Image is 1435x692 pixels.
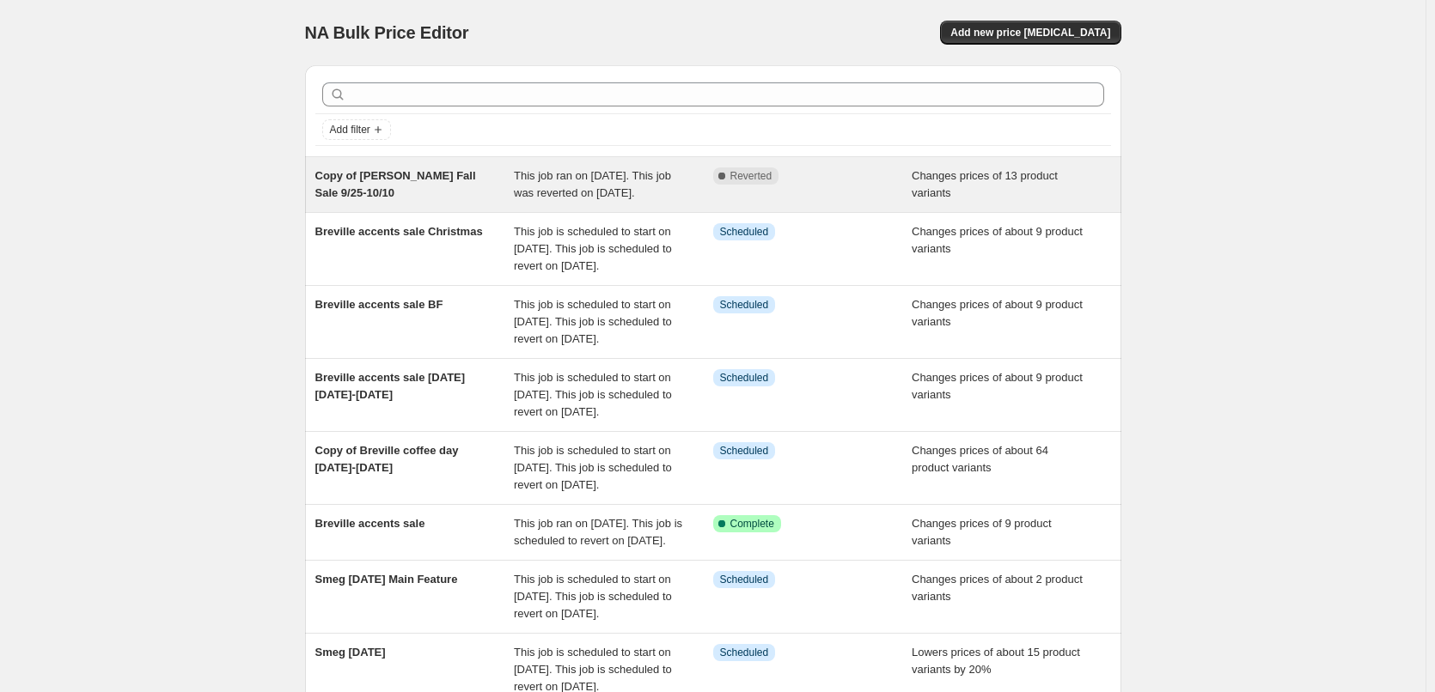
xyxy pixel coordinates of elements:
[912,169,1058,199] span: Changes prices of 13 product variants
[720,225,769,239] span: Scheduled
[514,298,672,345] span: This job is scheduled to start on [DATE]. This job is scheduled to revert on [DATE].
[730,517,774,531] span: Complete
[315,573,458,586] span: Smeg [DATE] Main Feature
[315,298,443,311] span: Breville accents sale BF
[912,444,1048,474] span: Changes prices of about 64 product variants
[315,371,466,401] span: Breville accents sale [DATE] [DATE]-[DATE]
[315,517,425,530] span: Breville accents sale
[720,646,769,659] span: Scheduled
[912,371,1083,401] span: Changes prices of about 9 product variants
[514,444,672,491] span: This job is scheduled to start on [DATE]. This job is scheduled to revert on [DATE].
[322,119,391,140] button: Add filter
[514,169,671,199] span: This job ran on [DATE]. This job was reverted on [DATE].
[315,169,476,199] span: Copy of [PERSON_NAME] Fall Sale 9/25-10/10
[912,225,1083,255] span: Changes prices of about 9 product variants
[720,573,769,586] span: Scheduled
[514,225,672,272] span: This job is scheduled to start on [DATE]. This job is scheduled to revert on [DATE].
[315,444,459,474] span: Copy of Breville coffee day [DATE]-[DATE]
[514,371,672,418] span: This job is scheduled to start on [DATE]. This job is scheduled to revert on [DATE].
[514,573,672,620] span: This job is scheduled to start on [DATE]. This job is scheduled to revert on [DATE].
[315,225,483,238] span: Breville accents sale Christmas
[514,517,682,547] span: This job ran on [DATE]. This job is scheduled to revert on [DATE].
[730,169,772,183] span: Reverted
[305,23,469,42] span: NA Bulk Price Editor
[720,298,769,312] span: Scheduled
[720,371,769,385] span: Scheduled
[912,646,1080,676] span: Lowers prices of about 15 product variants by 20%
[330,123,370,137] span: Add filter
[912,573,1083,603] span: Changes prices of about 2 product variants
[950,26,1110,39] span: Add new price [MEDICAL_DATA]
[940,21,1121,45] button: Add new price [MEDICAL_DATA]
[912,298,1083,328] span: Changes prices of about 9 product variants
[720,444,769,458] span: Scheduled
[912,517,1052,547] span: Changes prices of 9 product variants
[315,646,386,659] span: Smeg [DATE]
